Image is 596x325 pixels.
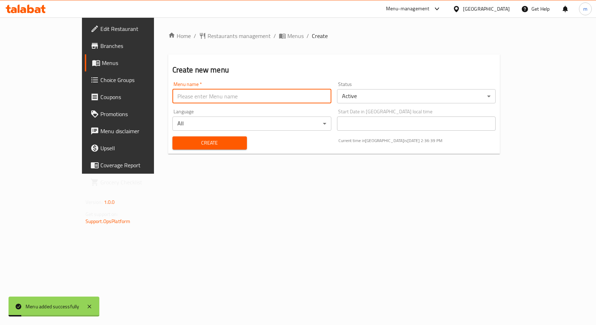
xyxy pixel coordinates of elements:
span: Coverage Report [100,161,176,169]
span: Branches [100,42,176,50]
a: Menu disclaimer [85,123,182,140]
span: Create [312,32,328,40]
span: m [583,5,587,13]
span: Restaurants management [208,32,271,40]
span: Edit Restaurant [100,25,176,33]
li: / [274,32,276,40]
a: Support.OpsPlatform [85,217,131,226]
a: Grocery Checklist [85,174,182,191]
div: Active [337,89,496,103]
span: Get support on: [85,210,118,219]
div: Menu added successfully [26,303,79,310]
span: Choice Groups [100,76,176,84]
input: Please enter Menu name [172,89,331,103]
p: Current time in [GEOGRAPHIC_DATA] is [DATE] 2:36:39 PM [338,137,496,144]
h2: Create new menu [172,65,496,75]
a: Coverage Report [85,157,182,174]
span: Menus [287,32,304,40]
span: Promotions [100,110,176,118]
a: Restaurants management [199,32,271,40]
a: Choice Groups [85,71,182,88]
a: Coupons [85,88,182,105]
a: Promotions [85,105,182,123]
a: Menus [279,32,304,40]
span: Coupons [100,93,176,101]
button: Create [172,136,247,150]
a: Branches [85,37,182,54]
div: [GEOGRAPHIC_DATA] [463,5,510,13]
nav: breadcrumb [168,32,500,40]
span: Upsell [100,144,176,152]
div: All [172,117,331,131]
span: Menu disclaimer [100,127,176,135]
a: Menus [85,54,182,71]
li: / [307,32,309,40]
span: Menus [102,59,176,67]
a: Upsell [85,140,182,157]
span: 1.0.0 [104,197,115,207]
li: / [194,32,196,40]
div: Menu-management [386,5,430,13]
span: Create [178,139,241,147]
span: Grocery Checklist [100,178,176,186]
span: Version: [85,197,103,207]
a: Edit Restaurant [85,20,182,37]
